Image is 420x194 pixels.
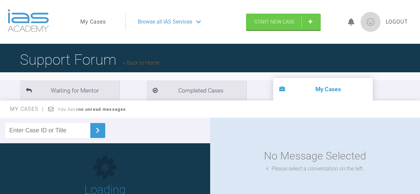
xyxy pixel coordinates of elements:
a: Logout [386,18,408,26]
span: Browse all IAS Services [138,18,192,26]
span: You have [58,107,126,112]
h1: Support Forum [20,48,159,71]
span: Start New Case [254,19,295,25]
input: Enter Case ID or Title [5,123,90,138]
div: Please select a conversation on the left. [266,164,364,173]
img: profile.png [361,12,380,32]
img: chevronRight.28bd32b0.svg [92,125,103,136]
a: Back to Home [123,60,159,66]
div: No Message Selected [264,148,366,164]
img: logo-light.3e3ef733.png [8,9,49,32]
li: Waiting for Mentor [20,80,120,100]
li: My Cases [273,78,373,100]
a: My Cases [80,18,106,26]
a: Start New Case [246,14,321,30]
span: My Cases [10,106,44,112]
li: Completed Cases [147,80,246,100]
strong: no unread messages [78,107,126,112]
